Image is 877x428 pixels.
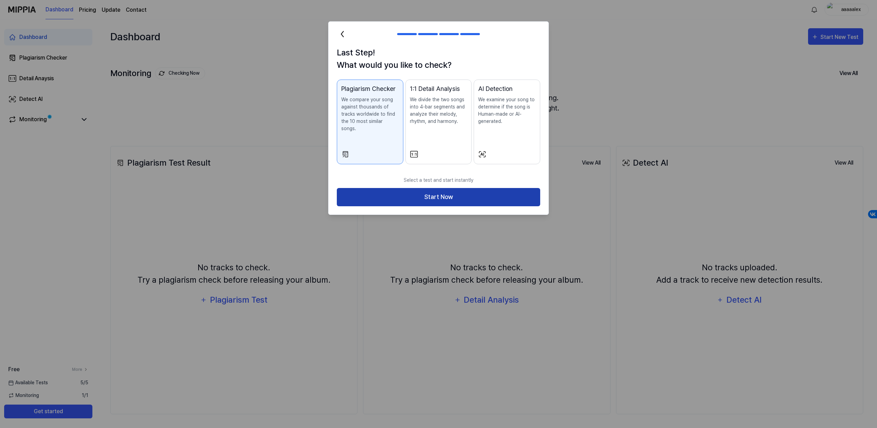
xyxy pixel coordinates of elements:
[410,96,467,125] p: We divide the two songs into 4-bar segments and analyze their melody, rhythm, and harmony.
[337,173,540,188] p: Select a test and start instantly
[405,80,472,164] button: 1:1 Detail AnalysisWe divide the two songs into 4-bar segments and analyze their melody, rhythm, ...
[337,80,403,164] button: Plagiarism CheckerWe compare your song against thousands of tracks worldwide to find the 10 most ...
[341,84,399,93] div: Plagiarism Checker
[410,84,467,93] div: 1:1 Detail Analysis
[474,80,540,164] button: AI DetectionWe examine your song to determine if the song is Human-made or AI-generated.
[478,84,536,93] div: AI Detection
[478,96,536,125] p: We examine your song to determine if the song is Human-made or AI-generated.
[337,46,540,71] h1: Last Step! What would you like to check?
[341,96,399,132] p: We compare your song against thousands of tracks worldwide to find the 10 most similar songs.
[337,188,540,206] button: Start Now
